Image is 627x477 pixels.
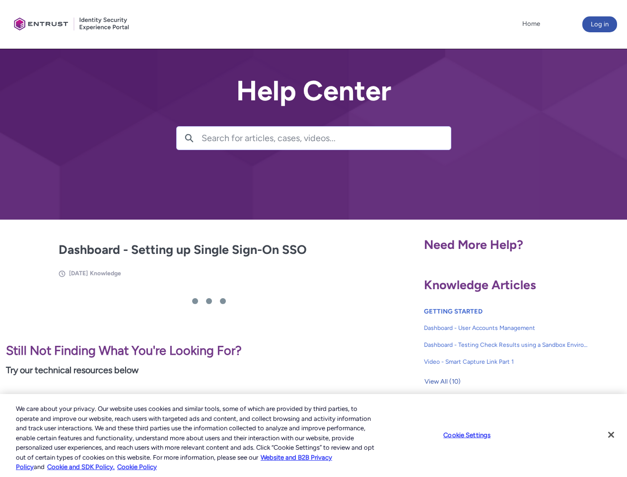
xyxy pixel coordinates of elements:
[600,424,622,446] button: Close
[424,308,483,315] a: GETTING STARTED
[424,374,461,389] span: View All (10)
[176,76,451,106] h2: Help Center
[424,340,589,349] span: Dashboard - Testing Check Results using a Sandbox Environment
[117,463,157,471] a: Cookie Policy
[436,425,498,445] button: Cookie Settings
[90,269,121,278] li: Knowledge
[202,127,451,150] input: Search for articles, cases, videos...
[6,364,412,377] p: Try our technical resources below
[424,357,589,366] span: Video - Smart Capture Link Part 1
[424,277,536,292] span: Knowledge Articles
[424,353,589,370] a: Video - Smart Capture Link Part 1
[6,341,412,360] p: Still Not Finding What You're Looking For?
[424,336,589,353] a: Dashboard - Testing Check Results using a Sandbox Environment
[47,463,115,471] a: Cookie and SDK Policy.
[582,16,617,32] button: Log in
[16,404,376,472] div: We care about your privacy. Our website uses cookies and similar tools, some of which are provide...
[424,237,523,252] span: Need More Help?
[424,374,461,390] button: View All (10)
[424,319,589,336] a: Dashboard - User Accounts Management
[177,127,202,150] button: Search
[520,16,543,31] a: Home
[69,270,88,277] span: [DATE]
[59,240,359,259] h2: Dashboard - Setting up Single Sign-On SSO
[424,323,589,332] span: Dashboard - User Accounts Management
